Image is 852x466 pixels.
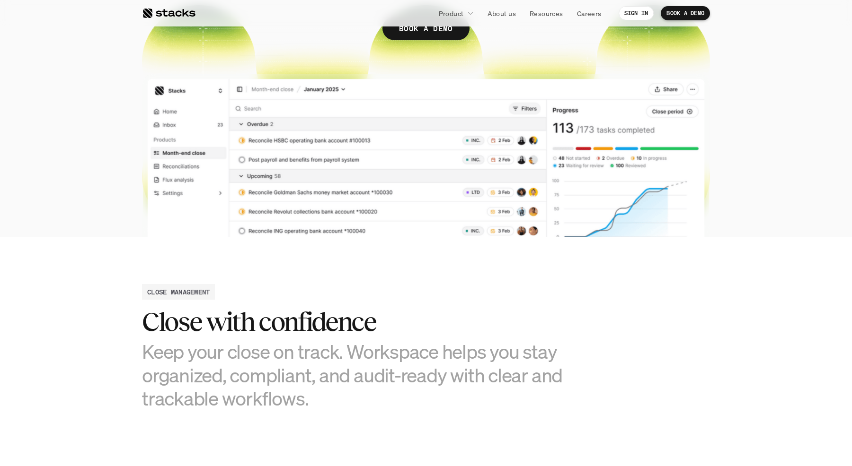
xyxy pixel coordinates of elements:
h3: Keep your close on track. Workspace helps you stay organized, compliant, and audit-ready with cle... [142,340,568,410]
p: Careers [577,9,602,18]
p: Product [439,9,464,18]
p: About us [488,9,516,18]
a: Privacy Policy [112,180,153,187]
p: Resources [530,9,563,18]
a: BOOK A DEMO [661,6,710,20]
a: SIGN IN [619,6,654,20]
p: BOOK A DEMO [399,22,453,35]
p: BOOK A DEMO [666,10,704,17]
a: About us [482,5,522,22]
p: SIGN IN [624,10,648,17]
a: Careers [571,5,607,22]
h2: Close with confidence [142,307,568,337]
a: Resources [524,5,569,22]
a: BOOK A DEMO [382,17,470,40]
h2: CLOSE MANAGEMENT [147,287,210,297]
